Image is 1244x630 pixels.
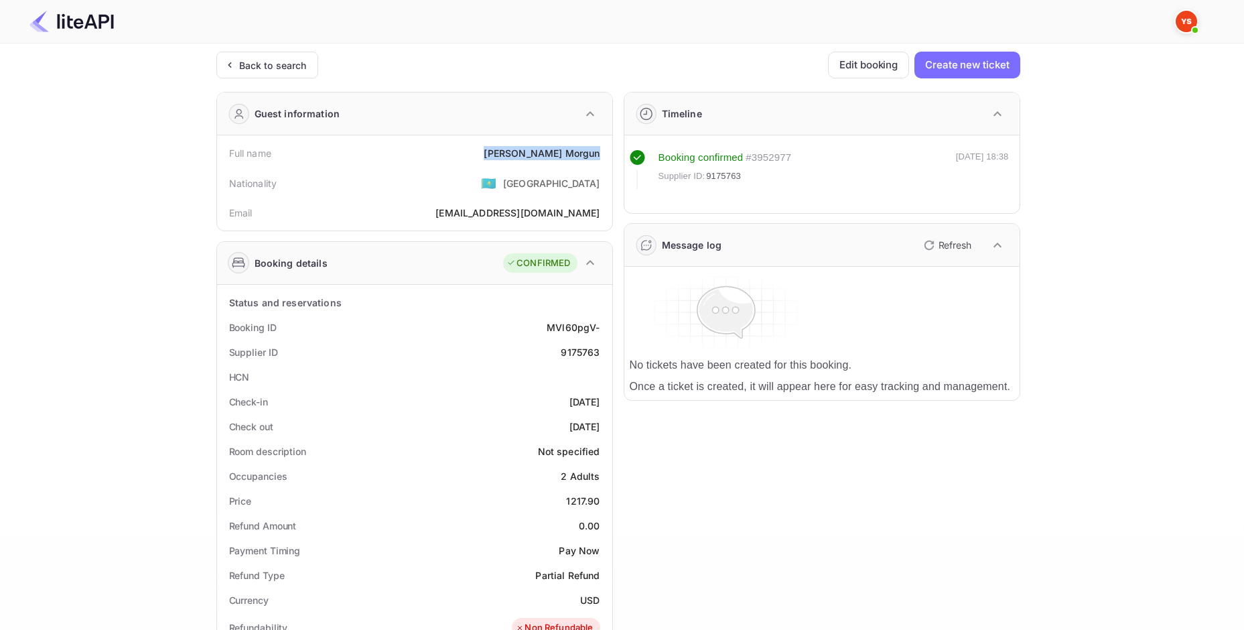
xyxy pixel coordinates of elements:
[229,568,285,582] div: Refund Type
[229,296,342,310] div: Status and reservations
[229,370,250,384] div: HCN
[229,395,268,409] div: Check-in
[659,150,744,166] div: Booking confirmed
[229,320,277,334] div: Booking ID
[229,444,306,458] div: Room description
[659,170,705,183] span: Supplier ID:
[255,256,328,270] div: Booking details
[914,52,1020,78] button: Create new ticket
[579,519,600,533] div: 0.00
[916,235,977,256] button: Refresh
[559,544,600,558] div: Pay Now
[229,519,297,533] div: Refund Amount
[569,420,600,434] div: [DATE]
[569,395,600,409] div: [DATE]
[229,206,253,220] div: Email
[547,320,600,334] div: MVl60pgV-
[229,494,252,508] div: Price
[939,238,971,252] p: Refresh
[535,568,600,582] div: Partial Refund
[538,444,600,458] div: Not specified
[506,257,570,270] div: CONFIRMED
[662,107,702,121] div: Timeline
[229,544,301,558] div: Payment Timing
[484,146,600,160] div: [PERSON_NAME] Morgun
[580,593,600,607] div: USD
[29,11,114,32] img: LiteAPI Logo
[662,238,722,252] div: Message log
[1176,11,1197,32] img: Yandex Support
[229,176,277,190] div: Nationality
[239,58,307,72] div: Back to search
[706,170,741,183] span: 9175763
[229,469,287,483] div: Occupancies
[229,420,273,434] div: Check out
[503,176,600,190] div: [GEOGRAPHIC_DATA]
[956,150,1009,189] div: [DATE] 18:38
[561,345,600,359] div: 9175763
[828,52,909,78] button: Edit booking
[229,146,271,160] div: Full name
[746,150,791,166] div: # 3952977
[566,494,600,508] div: 1217.90
[561,469,600,483] div: 2 Adults
[229,345,278,359] div: Supplier ID
[435,206,600,220] div: [EMAIL_ADDRESS][DOMAIN_NAME]
[630,379,1014,395] p: Once a ticket is created, it will appear here for easy tracking and management.
[255,107,340,121] div: Guest information
[229,593,269,607] div: Currency
[481,171,496,195] span: United States
[630,357,1014,373] p: No tickets have been created for this booking.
